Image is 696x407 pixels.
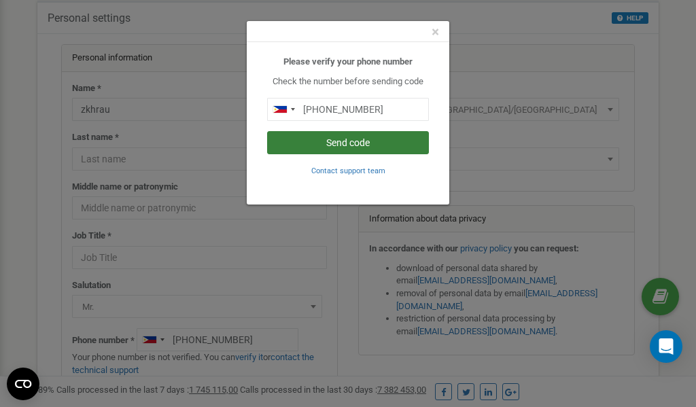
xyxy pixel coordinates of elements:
small: Contact support team [311,166,385,175]
a: Contact support team [311,165,385,175]
p: Check the number before sending code [267,75,429,88]
button: Close [432,25,439,39]
div: Telephone country code [268,99,299,120]
span: × [432,24,439,40]
div: Open Intercom Messenger [650,330,682,363]
input: 0905 123 4567 [267,98,429,121]
b: Please verify your phone number [283,56,413,67]
button: Send code [267,131,429,154]
button: Open CMP widget [7,368,39,400]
